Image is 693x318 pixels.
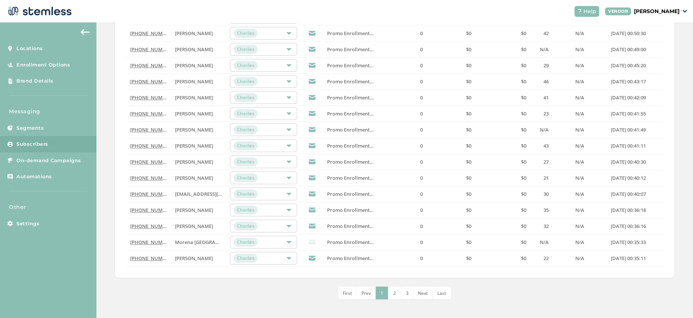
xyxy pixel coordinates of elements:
span: N/A [575,158,584,165]
label: Promo Enrollment Page [327,255,374,262]
label: $0 [430,143,471,149]
label: 0 [382,255,423,262]
label: 0 [382,207,423,213]
span: Charlies [234,157,258,166]
label: Estrella Fuentes [175,62,222,69]
span: 0 [420,46,423,53]
span: Charlies [234,238,258,247]
label: (951) 745-6260 [130,95,167,101]
span: $0 [466,30,471,37]
label: 0 [382,223,423,229]
label: N/A [556,207,603,213]
span: [PERSON_NAME] [175,223,213,229]
label: N/A [556,223,603,229]
span: [EMAIL_ADDRESS][DOMAIN_NAME] [PERSON_NAME] [175,191,296,197]
label: $0 [430,207,471,213]
span: 43 [543,142,549,149]
label: (602) 391-5107 [130,62,167,69]
img: icon-arrow-back-accent-c549486e.svg [81,29,90,35]
label: 2025-09-28 00:42:09 [611,95,659,101]
a: [PHONE_NUMBER] [130,191,173,197]
a: [PHONE_NUMBER] [130,126,173,133]
label: $0 [479,95,526,101]
label: N/A [556,175,603,181]
span: 0 [420,110,423,117]
span: N/A [575,223,584,229]
span: Promo Enrollment Page [327,30,382,37]
span: $0 [521,255,526,262]
label: (602) 770-8394 [130,159,167,165]
iframe: Chat Widget [656,282,693,318]
span: [PERSON_NAME] [175,255,213,262]
label: Morena Tokyo [175,239,222,246]
label: Vincentolvera23@gmail.com Olvera [175,191,222,197]
span: $0 [521,62,526,69]
label: $0 [479,159,526,165]
span: 0 [420,158,423,165]
span: [DATE] 00:40:07 [611,191,646,197]
span: 21 [543,175,549,181]
label: N/A [556,255,603,262]
span: [PERSON_NAME] [175,62,213,69]
span: $0 [466,142,471,149]
span: Promo Enrollment Page [327,158,382,165]
span: [PERSON_NAME] [175,110,213,117]
span: 42 [543,30,549,37]
label: N/A [556,239,603,246]
span: $0 [521,110,526,117]
a: [PHONE_NUMBER] [130,62,173,69]
span: $0 [466,175,471,181]
span: 22 [543,255,549,262]
a: [PHONE_NUMBER] [130,223,173,229]
label: N/A [556,30,603,37]
label: 0 [382,95,423,101]
label: Promo Enrollment Page [327,95,374,101]
label: 2025-09-28 00:43:17 [611,78,659,85]
span: $0 [466,207,471,213]
span: Charlies [234,45,258,54]
label: N/A [556,62,603,69]
label: 2025-09-28 00:35:33 [611,239,659,246]
label: 2025-09-28 00:50:30 [611,30,659,37]
span: 35 [543,207,549,213]
label: (480) 200-5688 [130,255,167,262]
span: [DATE] 00:40:12 [611,175,646,181]
span: Segments [16,124,44,132]
span: $0 [521,142,526,149]
label: $0 [479,191,526,197]
span: Enrollment Options [16,61,70,69]
label: Q Smith [175,159,222,165]
span: [DATE] 00:45:20 [611,62,646,69]
span: 32 [543,223,549,229]
label: $0 [430,223,471,229]
label: 2025-09-28 00:45:20 [611,62,659,69]
label: $0 [479,111,526,117]
span: N/A [575,142,584,149]
span: $0 [521,94,526,101]
span: Charlies [234,222,258,231]
span: [DATE] 00:36:18 [611,207,646,213]
span: Charlies [234,189,258,198]
span: [DATE] 00:40:30 [611,158,646,165]
span: Charlies [234,125,258,134]
label: $0 [430,239,471,246]
span: Promo Enrollment Page [327,62,382,69]
a: [PHONE_NUMBER] [130,255,173,262]
span: [DATE] 00:49:00 [611,46,646,53]
span: [PERSON_NAME] [175,30,213,37]
label: 2025-09-28 00:40:12 [611,175,659,181]
label: $0 [430,127,471,133]
label: Promo Enrollment Page [327,239,374,246]
label: $0 [430,30,471,37]
label: Promo Enrollment Page [327,30,374,37]
label: 0 [382,62,423,69]
a: [PHONE_NUMBER] [130,94,173,101]
span: Promo Enrollment Page [327,223,382,229]
span: Promo Enrollment Page [327,78,382,85]
label: $0 [430,62,471,69]
span: [PERSON_NAME] [175,46,213,53]
span: N/A [575,191,584,197]
label: 23 [534,111,549,117]
span: Subscribers [16,141,48,148]
label: 43 [534,143,549,149]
